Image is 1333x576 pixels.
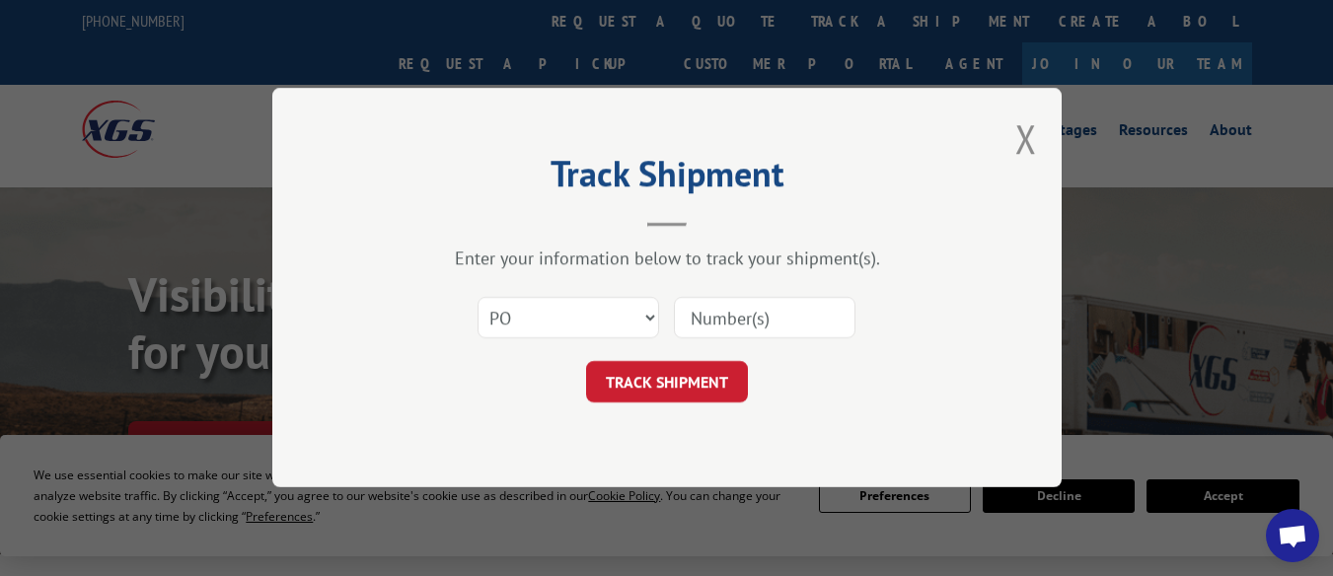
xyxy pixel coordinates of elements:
h2: Track Shipment [371,160,963,197]
div: Enter your information below to track your shipment(s). [371,248,963,270]
button: Close modal [1015,112,1037,165]
input: Number(s) [674,298,855,339]
button: TRACK SHIPMENT [586,362,748,403]
div: Open chat [1266,509,1319,562]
